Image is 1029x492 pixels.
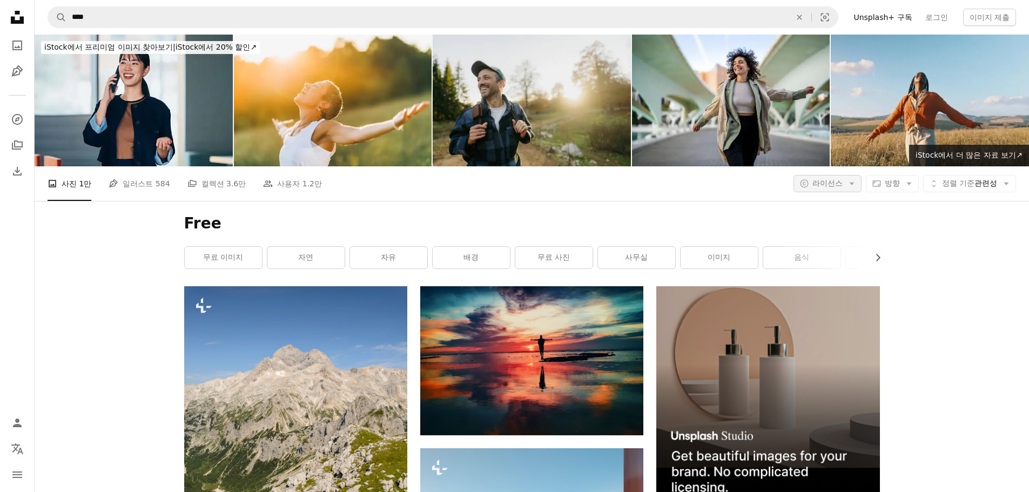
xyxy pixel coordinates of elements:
span: 라이선스 [812,179,843,187]
a: 배경 [433,247,510,268]
a: 로그인 [919,9,954,26]
a: iStock에서 프리미엄 이미지 찾아보기|iStock에서 20% 할인↗ [35,35,266,60]
img: 평화, 햇살, 자연, 신선한 공기, 여행과 함께 휴가를 보내는 행복하고 들판과 흑인 여성. 아프리카 사람, 야외 활동, 소녀 행복, 모험, 여름 방학 건강 또는 호흡 [831,35,1029,166]
a: 자유 [350,247,427,268]
a: 자연 [267,247,345,268]
form: 사이트 전체에서 이미지 찾기 [48,6,838,28]
button: Unsplash 검색 [48,7,66,28]
img: Portrait of a mid adult male hiker [433,35,631,166]
a: 탐색 [6,109,28,130]
button: 시각적 검색 [812,7,838,28]
a: 수역으로 둘러싸인 바위 위에 서 있는 사람의 실루엣 [420,356,643,366]
button: 목록을 오른쪽으로 스크롤 [868,247,880,268]
h1: Free [184,214,880,233]
span: 정렬 기준 [942,179,974,187]
span: 3.6만 [226,178,246,190]
a: 꽃 [846,247,923,268]
a: iStock에서 더 많은 자료 보기↗ [909,145,1029,166]
button: 삭제 [788,7,811,28]
button: 언어 [6,438,28,460]
a: 컬렉션 [6,134,28,156]
a: 이미지 [681,247,758,268]
a: 일러스트 584 [109,166,170,201]
a: 음식 [763,247,840,268]
span: 584 [156,178,170,190]
a: 홈 — Unsplash [6,6,28,30]
span: 관련성 [942,178,997,189]
span: iStock에서 20% 할인 ↗ [44,43,257,51]
button: 메뉴 [6,464,28,486]
button: 정렬 기준관련성 [923,175,1016,192]
span: iStock에서 더 많은 자료 보기 ↗ [916,151,1023,159]
span: iStock에서 프리미엄 이미지 찾아보기 | [44,43,176,51]
a: 사진 [6,35,28,56]
a: 무료 사진 [515,247,593,268]
a: 무료 이미지 [185,247,262,268]
a: 로그인 / 가입 [6,412,28,434]
a: 사용자 1.2만 [263,166,322,201]
img: 성공적인 취업 면접 후 높이 뛰어오르는 여성 [632,35,830,166]
img: 깨달음, 두 팔을 벌리고 긍정적 인 영적 에너지를 키우는 마음 챙김 여성 [234,35,432,166]
img: 현대적인 사무실 환경에서 전화 통화를 하는 웃는 사업가 [35,35,233,166]
a: 다운로드 내역 [6,160,28,182]
a: 풀과 바위가있는 바위 산 [184,448,407,458]
a: Unsplash+ 구독 [847,9,918,26]
a: 컬렉션 3.6만 [187,166,246,201]
span: 방향 [885,179,900,187]
img: 수역으로 둘러싸인 바위 위에 서 있는 사람의 실루엣 [420,286,643,435]
span: 1.2만 [302,178,322,190]
a: 일러스트 [6,60,28,82]
button: 방향 [866,175,919,192]
button: 이미지 제출 [963,9,1016,26]
button: 라이선스 [793,175,862,192]
a: 사무실 [598,247,675,268]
